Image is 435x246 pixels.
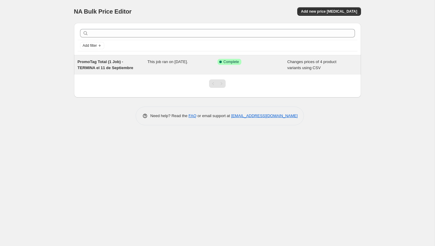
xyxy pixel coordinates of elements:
span: This job ran on [DATE]. [147,59,188,64]
button: Add filter [80,42,104,49]
span: Complete [224,59,239,64]
span: Add new price [MEDICAL_DATA] [301,9,357,14]
span: NA Bulk Price Editor [74,8,132,15]
a: FAQ [188,113,196,118]
span: Changes prices of 4 product variants using CSV [287,59,337,70]
span: PromoTag Total (1 Job) - TERMINA el 11 de Septiembre [78,59,133,70]
span: or email support at [196,113,231,118]
nav: Pagination [209,79,226,88]
button: Add new price [MEDICAL_DATA] [297,7,361,16]
a: [EMAIL_ADDRESS][DOMAIN_NAME] [231,113,298,118]
span: Add filter [83,43,97,48]
span: Need help? Read the [150,113,189,118]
